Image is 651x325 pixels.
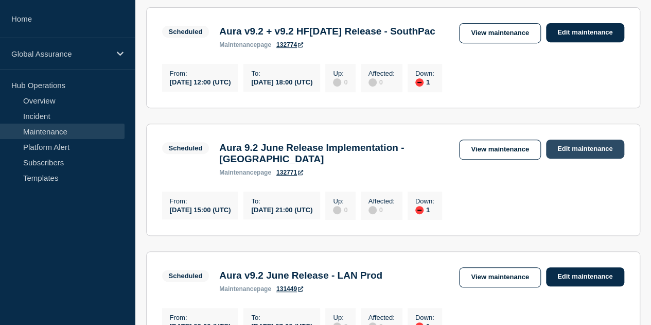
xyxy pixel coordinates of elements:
[219,41,271,48] p: page
[415,78,424,87] div: down
[219,169,257,176] span: maintenance
[333,314,347,321] p: Up :
[333,77,347,87] div: 0
[170,314,231,321] p: From :
[415,205,434,214] div: 1
[368,70,395,77] p: Affected :
[251,197,312,205] p: To :
[251,205,312,214] div: [DATE] 21:00 (UTC)
[333,70,347,77] p: Up :
[276,285,303,293] a: 131449
[546,23,624,42] a: Edit maintenance
[415,206,424,214] div: down
[333,205,347,214] div: 0
[368,205,395,214] div: 0
[170,197,231,205] p: From :
[333,78,341,87] div: disabled
[251,70,312,77] p: To :
[169,28,203,36] div: Scheduled
[333,206,341,214] div: disabled
[368,314,395,321] p: Affected :
[219,285,257,293] span: maintenance
[219,41,257,48] span: maintenance
[415,70,434,77] p: Down :
[219,169,271,176] p: page
[415,197,434,205] p: Down :
[169,272,203,280] div: Scheduled
[276,169,303,176] a: 132771
[170,205,231,214] div: [DATE] 15:00 (UTC)
[459,267,540,287] a: View maintenance
[170,77,231,86] div: [DATE] 12:00 (UTC)
[368,78,377,87] div: disabled
[169,144,203,152] div: Scheduled
[219,26,435,37] h3: Aura v9.2 + v9.2 HF[DATE] Release - SouthPac
[368,77,395,87] div: 0
[251,314,312,321] p: To :
[546,140,624,159] a: Edit maintenance
[219,142,449,165] h3: Aura 9.2 June Release Implementation - [GEOGRAPHIC_DATA]
[459,23,540,43] a: View maintenance
[368,206,377,214] div: disabled
[415,314,434,321] p: Down :
[11,49,110,58] p: Global Assurance
[219,270,382,281] h3: Aura v9.2 June Release - LAN Prod
[333,197,347,205] p: Up :
[415,77,434,87] div: 1
[170,70,231,77] p: From :
[219,285,271,293] p: page
[276,41,303,48] a: 132774
[368,197,395,205] p: Affected :
[251,77,312,86] div: [DATE] 18:00 (UTC)
[459,140,540,160] a: View maintenance
[546,267,624,286] a: Edit maintenance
